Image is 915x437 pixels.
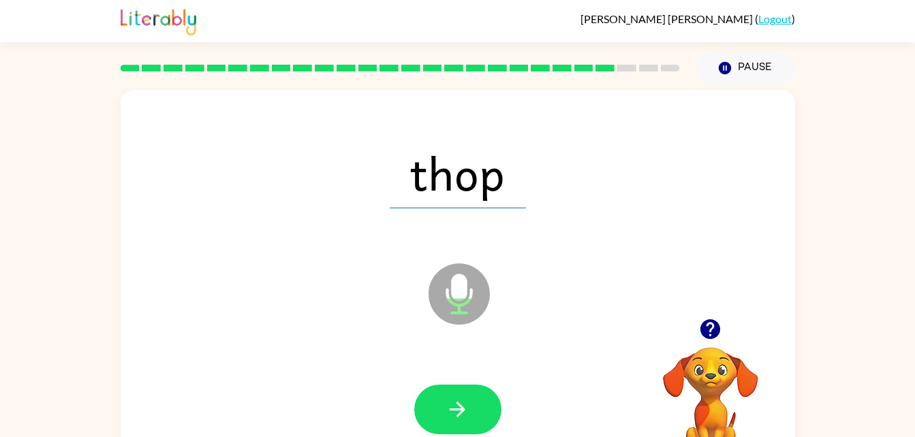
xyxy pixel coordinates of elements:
[580,12,755,25] span: [PERSON_NAME] [PERSON_NAME]
[758,12,792,25] a: Logout
[696,52,795,84] button: Pause
[390,137,526,208] span: thop
[580,12,795,25] div: ( )
[121,5,196,35] img: Literably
